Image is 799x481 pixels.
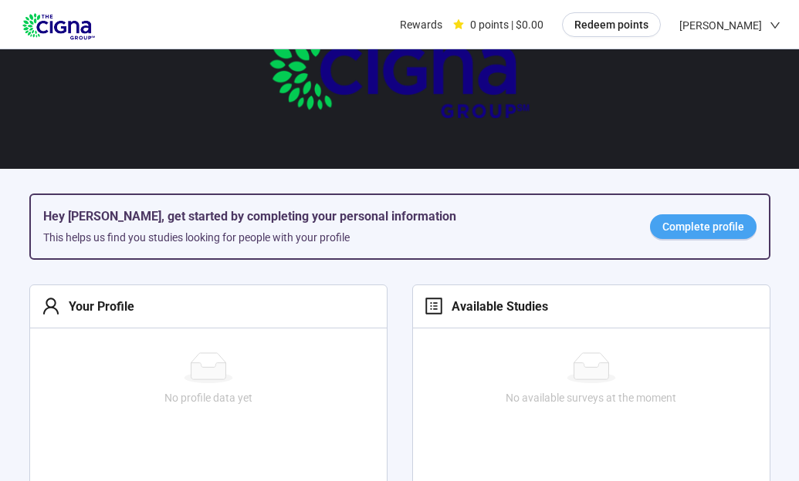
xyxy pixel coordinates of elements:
[42,297,60,315] span: user
[36,389,381,406] div: No profile data yet
[562,12,661,37] button: Redeem points
[650,214,757,239] a: Complete profile
[453,19,464,30] span: star
[60,297,134,316] div: Your Profile
[419,389,763,406] div: No available surveys at the moment
[662,218,744,235] span: Complete profile
[770,20,780,31] span: down
[43,207,625,226] h5: Hey [PERSON_NAME], get started by completing your personal information
[443,297,548,316] div: Available Studies
[574,16,648,33] span: Redeem points
[679,1,762,50] span: [PERSON_NAME]
[43,229,625,246] div: This helps us find you studies looking for people with your profile
[425,297,443,315] span: profile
